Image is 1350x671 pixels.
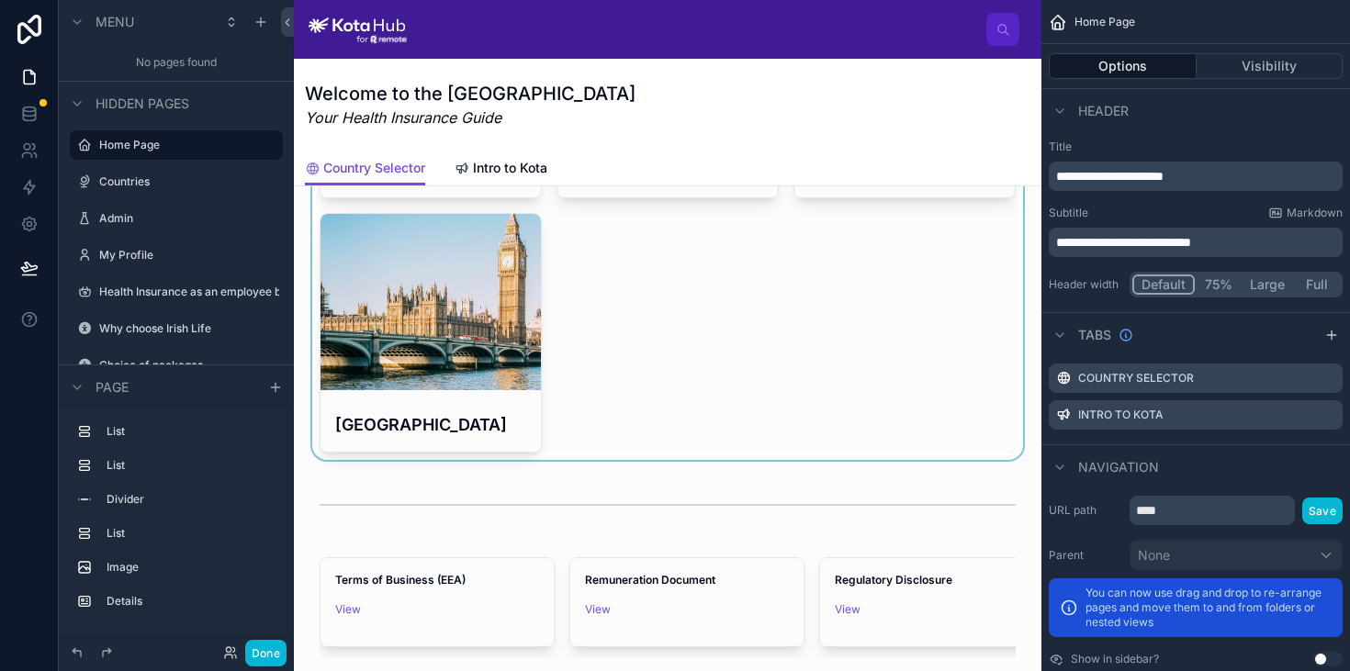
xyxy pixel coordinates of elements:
[1078,371,1194,386] label: Country Selector
[96,13,134,31] span: Menu
[1287,206,1343,220] span: Markdown
[107,492,276,507] label: Divider
[1049,162,1343,191] div: scrollable content
[96,378,129,397] span: Page
[107,458,276,473] label: List
[96,95,189,113] span: Hidden pages
[1086,586,1332,630] p: You can now use drag and drop to re-arrange pages and move them to and from folders or nested views
[1049,53,1197,79] button: Options
[107,560,276,575] label: Image
[59,408,294,634] div: scrollable content
[1074,15,1135,29] span: Home Page
[455,151,547,188] a: Intro to Kota
[1293,274,1340,295] button: Full
[1268,206,1343,220] a: Markdown
[1049,206,1088,220] label: Subtitle
[1130,540,1343,571] button: None
[99,138,272,152] label: Home Page
[1049,503,1122,518] label: URL path
[1197,53,1344,79] button: Visibility
[1195,274,1242,295] button: 75%
[1049,277,1122,292] label: Header width
[1138,546,1170,565] span: None
[1242,274,1293,295] button: Large
[107,424,276,439] label: List
[99,358,279,373] label: Choice of packages
[1049,140,1343,154] label: Title
[309,15,407,44] img: App logo
[99,248,279,263] label: My Profile
[305,151,425,186] a: Country Selector
[1078,408,1164,422] label: Intro to Kota
[305,106,636,129] em: Your Health Insurance Guide
[422,26,986,33] div: scrollable content
[1078,102,1129,120] span: Header
[323,159,425,177] span: Country Selector
[1049,548,1122,563] label: Parent
[1078,458,1159,476] span: Navigation
[245,640,287,666] button: Done
[473,159,547,177] span: Intro to Kota
[1132,274,1195,295] button: Default
[59,44,294,81] div: No pages found
[99,211,279,226] label: Admin
[1049,228,1343,257] div: scrollable content
[107,526,276,541] label: List
[99,285,279,299] label: Health Insurance as an employee benefit
[1078,326,1111,344] span: Tabs
[107,594,276,609] label: Details
[99,174,279,189] label: Countries
[99,321,279,336] label: Why choose Irish Life
[1302,498,1343,524] button: Save
[305,81,636,106] h1: Welcome to the [GEOGRAPHIC_DATA]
